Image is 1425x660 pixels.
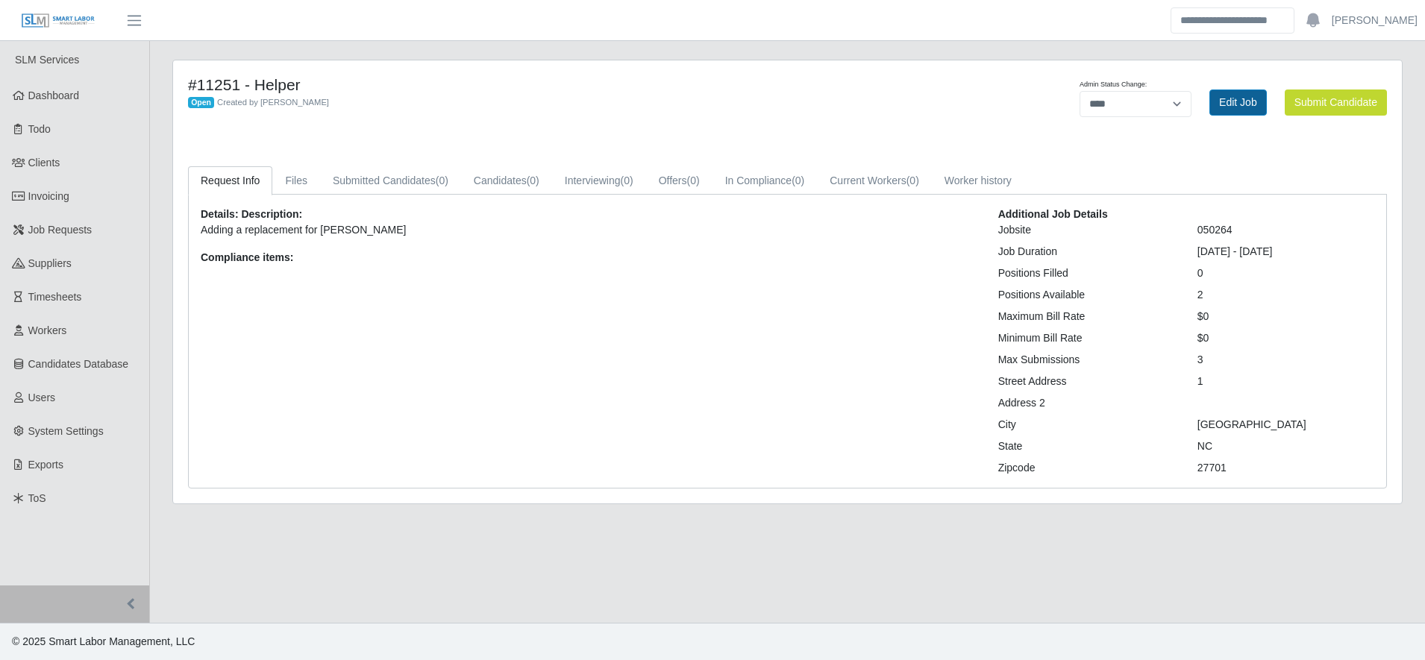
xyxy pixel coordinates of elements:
[320,166,461,195] a: Submitted Candidates
[646,166,712,195] a: Offers
[987,374,1186,389] div: Street Address
[1186,222,1385,238] div: 050264
[28,324,67,336] span: Workers
[987,417,1186,433] div: City
[987,330,1186,346] div: Minimum Bill Rate
[28,257,72,269] span: Suppliers
[987,265,1186,281] div: Positions Filled
[188,75,878,94] h4: #11251 - Helper
[687,175,700,186] span: (0)
[987,439,1186,454] div: State
[987,352,1186,368] div: Max Submissions
[188,166,272,195] a: Request Info
[792,175,804,186] span: (0)
[436,175,448,186] span: (0)
[28,89,80,101] span: Dashboard
[201,222,976,238] p: Adding a replacement for [PERSON_NAME]
[527,175,539,186] span: (0)
[932,166,1024,195] a: Worker history
[188,97,214,109] span: Open
[28,492,46,504] span: ToS
[987,287,1186,303] div: Positions Available
[987,222,1186,238] div: Jobsite
[272,166,320,195] a: Files
[28,425,104,437] span: System Settings
[461,166,552,195] a: Candidates
[28,224,93,236] span: Job Requests
[28,459,63,471] span: Exports
[1186,265,1385,281] div: 0
[1186,374,1385,389] div: 1
[28,190,69,202] span: Invoicing
[1285,89,1387,116] button: Submit Candidate
[1186,460,1385,476] div: 27701
[1186,244,1385,260] div: [DATE] - [DATE]
[1186,287,1385,303] div: 2
[1186,352,1385,368] div: 3
[987,309,1186,324] div: Maximum Bill Rate
[28,123,51,135] span: Todo
[552,166,646,195] a: Interviewing
[241,208,302,220] b: Description:
[28,157,60,169] span: Clients
[1186,439,1385,454] div: NC
[201,208,239,220] b: Details:
[1080,80,1147,90] label: Admin Status Change:
[15,54,79,66] span: SLM Services
[1186,417,1385,433] div: [GEOGRAPHIC_DATA]
[621,175,633,186] span: (0)
[21,13,95,29] img: SLM Logo
[998,208,1108,220] b: Additional Job Details
[1209,89,1267,116] a: Edit Job
[987,460,1186,476] div: Zipcode
[28,291,82,303] span: Timesheets
[817,166,932,195] a: Current Workers
[217,98,329,107] span: Created by [PERSON_NAME]
[987,244,1186,260] div: Job Duration
[201,251,293,263] b: Compliance items:
[906,175,919,186] span: (0)
[12,635,195,647] span: © 2025 Smart Labor Management, LLC
[712,166,818,195] a: In Compliance
[1171,7,1294,34] input: Search
[1332,13,1418,28] a: [PERSON_NAME]
[28,358,129,370] span: Candidates Database
[28,392,56,403] span: Users
[1186,309,1385,324] div: $0
[1186,330,1385,346] div: $0
[987,395,1186,411] div: Address 2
